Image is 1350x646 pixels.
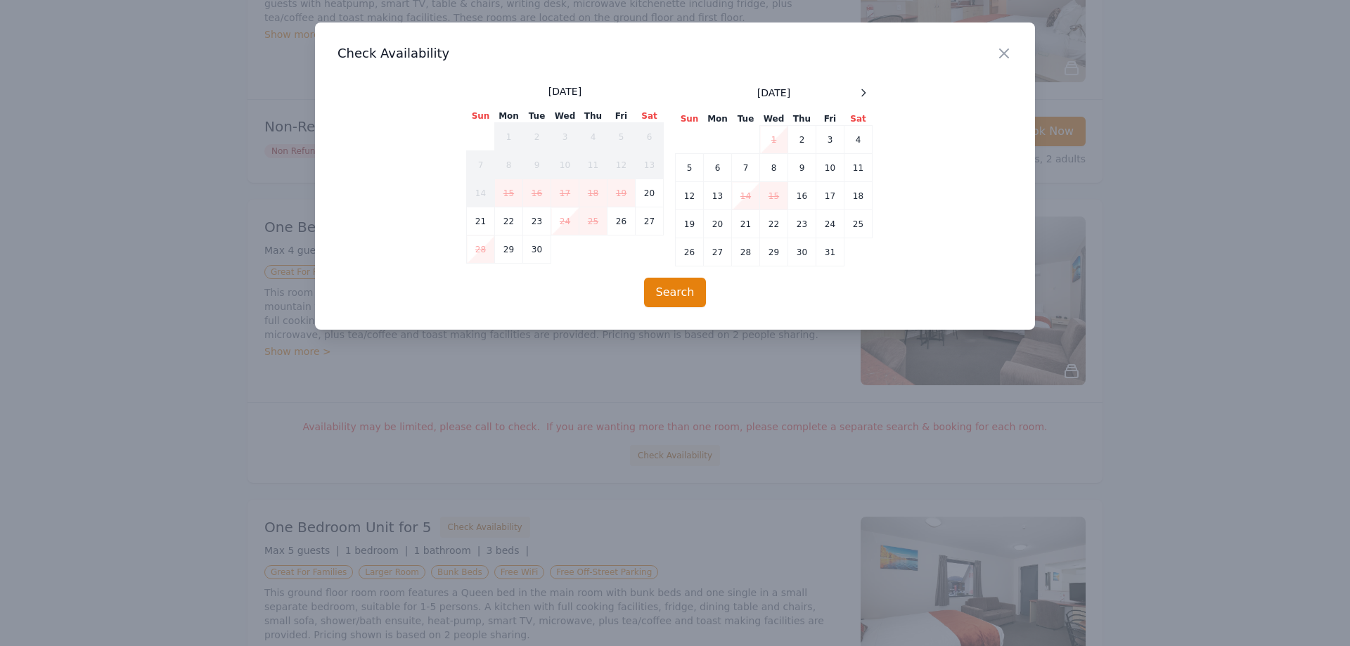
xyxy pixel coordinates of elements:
td: 15 [495,179,523,207]
td: 29 [495,235,523,264]
td: 29 [760,238,788,266]
td: 8 [495,151,523,179]
td: 28 [467,235,495,264]
td: 28 [732,238,760,266]
h3: Check Availability [337,45,1012,62]
td: 24 [551,207,579,235]
th: Thu [579,110,607,123]
td: 27 [704,238,732,266]
td: 11 [579,151,607,179]
td: 31 [816,238,844,266]
td: 23 [788,210,816,238]
th: Wed [551,110,579,123]
td: 9 [523,151,551,179]
th: Sat [636,110,664,123]
td: 13 [704,182,732,210]
td: 22 [495,207,523,235]
span: [DATE] [757,86,790,100]
th: Fri [816,112,844,126]
td: 3 [816,126,844,154]
td: 2 [523,123,551,151]
td: 26 [676,238,704,266]
td: 23 [523,207,551,235]
td: 7 [732,154,760,182]
span: [DATE] [548,84,581,98]
td: 16 [523,179,551,207]
td: 24 [816,210,844,238]
td: 25 [844,210,873,238]
td: 4 [579,123,607,151]
td: 10 [551,151,579,179]
td: 6 [704,154,732,182]
th: Tue [523,110,551,123]
td: 25 [579,207,607,235]
td: 14 [467,179,495,207]
th: Sun [467,110,495,123]
td: 10 [816,154,844,182]
td: 30 [523,235,551,264]
td: 17 [551,179,579,207]
td: 9 [788,154,816,182]
th: Wed [760,112,788,126]
td: 14 [732,182,760,210]
td: 1 [495,123,523,151]
td: 8 [760,154,788,182]
td: 21 [732,210,760,238]
th: Mon [495,110,523,123]
td: 11 [844,154,873,182]
td: 18 [579,179,607,207]
td: 12 [676,182,704,210]
td: 16 [788,182,816,210]
td: 3 [551,123,579,151]
td: 2 [788,126,816,154]
td: 1 [760,126,788,154]
th: Tue [732,112,760,126]
td: 5 [607,123,636,151]
td: 4 [844,126,873,154]
td: 6 [636,123,664,151]
td: 21 [467,207,495,235]
td: 20 [636,179,664,207]
td: 18 [844,182,873,210]
td: 22 [760,210,788,238]
td: 15 [760,182,788,210]
td: 17 [816,182,844,210]
td: 27 [636,207,664,235]
td: 5 [676,154,704,182]
th: Sat [844,112,873,126]
th: Sun [676,112,704,126]
th: Thu [788,112,816,126]
td: 26 [607,207,636,235]
td: 30 [788,238,816,266]
th: Mon [704,112,732,126]
td: 19 [676,210,704,238]
button: Search [644,278,707,307]
td: 12 [607,151,636,179]
td: 7 [467,151,495,179]
td: 19 [607,179,636,207]
td: 20 [704,210,732,238]
th: Fri [607,110,636,123]
td: 13 [636,151,664,179]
